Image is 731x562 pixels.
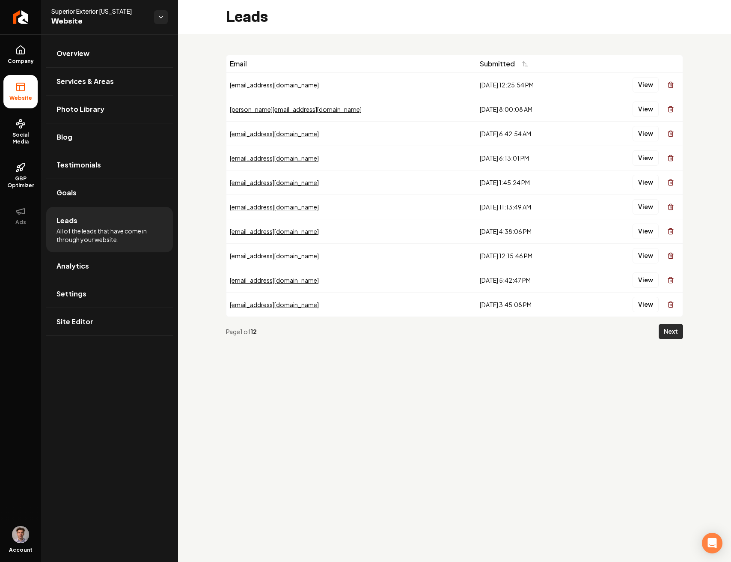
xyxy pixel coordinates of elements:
[12,526,29,543] button: Open user button
[633,102,659,117] button: View
[633,126,659,141] button: View
[3,132,38,145] span: Social Media
[480,81,582,89] div: [DATE] 12:25:54 PM
[56,104,104,114] span: Photo Library
[56,317,93,327] span: Site Editor
[46,179,173,206] a: Goals
[480,56,534,72] button: Submitted
[226,328,240,335] span: Page
[9,547,33,553] span: Account
[46,151,173,179] a: Testimonials
[51,15,147,27] span: Website
[3,175,38,189] span: GBP Optimizer
[12,526,29,543] img: Gregory Geel
[230,105,473,114] div: [PERSON_NAME][EMAIL_ADDRESS][DOMAIN_NAME]
[480,300,582,309] div: [DATE] 3:45:08 PM
[46,40,173,67] a: Overview
[633,175,659,190] button: View
[226,9,268,26] h2: Leads
[702,533,722,553] div: Open Intercom Messenger
[480,203,582,211] div: [DATE] 11:13:49 AM
[3,112,38,152] a: Social Media
[3,155,38,196] a: GBP Optimizer
[633,199,659,215] button: View
[56,188,77,198] span: Goals
[633,224,659,239] button: View
[46,68,173,95] a: Services & Areas
[250,328,257,335] strong: 12
[3,38,38,72] a: Company
[4,58,37,65] span: Company
[240,328,244,335] strong: 1
[230,276,473,284] div: [EMAIL_ADDRESS][DOMAIN_NAME]
[480,276,582,284] div: [DATE] 5:42:47 PM
[480,227,582,236] div: [DATE] 4:38:06 PM
[230,59,473,69] div: Email
[56,76,114,87] span: Services & Areas
[56,289,86,299] span: Settings
[480,105,582,114] div: [DATE] 8:00:08 AM
[633,272,659,288] button: View
[659,324,683,339] button: Next
[13,10,29,24] img: Rebolt Logo
[244,328,250,335] span: of
[56,227,163,244] span: All of the leads that have come in through your website.
[480,178,582,187] div: [DATE] 1:45:24 PM
[480,129,582,138] div: [DATE] 6:42:54 AM
[230,251,473,260] div: [EMAIL_ADDRESS][DOMAIN_NAME]
[56,48,89,59] span: Overview
[51,7,147,15] span: Superior Exterior [US_STATE]
[230,154,473,162] div: [EMAIL_ADDRESS][DOMAIN_NAME]
[480,59,515,69] span: Submitted
[6,95,36,102] span: Website
[56,160,101,170] span: Testimonials
[12,219,30,226] span: Ads
[230,129,473,138] div: [EMAIL_ADDRESS][DOMAIN_NAME]
[46,252,173,280] a: Analytics
[633,297,659,312] button: View
[633,150,659,166] button: View
[56,215,77,226] span: Leads
[230,203,473,211] div: [EMAIL_ADDRESS][DOMAIN_NAME]
[230,300,473,309] div: [EMAIL_ADDRESS][DOMAIN_NAME]
[46,123,173,151] a: Blog
[230,227,473,236] div: [EMAIL_ADDRESS][DOMAIN_NAME]
[46,96,173,123] a: Photo Library
[46,280,173,308] a: Settings
[633,248,659,263] button: View
[230,81,473,89] div: [EMAIL_ADDRESS][DOMAIN_NAME]
[3,199,38,233] button: Ads
[56,132,72,142] span: Blog
[480,154,582,162] div: [DATE] 6:13:01 PM
[46,308,173,335] a: Site Editor
[633,77,659,93] button: View
[56,261,89,271] span: Analytics
[480,251,582,260] div: [DATE] 12:15:46 PM
[230,178,473,187] div: [EMAIL_ADDRESS][DOMAIN_NAME]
